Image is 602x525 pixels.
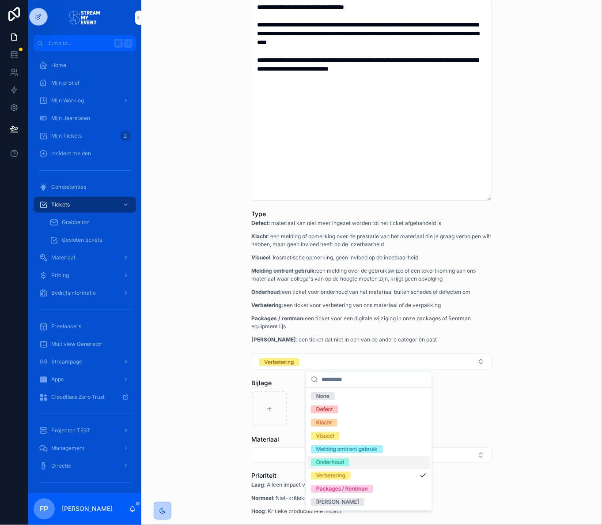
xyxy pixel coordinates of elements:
a: Apps [34,371,136,387]
div: Onderhoud [316,458,344,466]
span: Freelancers [51,323,81,330]
span: Apps [51,376,64,383]
p: een melding over de gebruikswijze of een tekortkoming aan ons materiaal waar collega's van op de ... [252,267,492,283]
span: Mijn profiel [51,79,79,86]
a: Directie [34,458,136,474]
a: Materiaal [34,250,136,266]
div: Visueel [316,432,334,440]
span: Tickets [51,201,70,208]
a: Management [34,440,136,456]
p: : Kritieke productionele impact [252,508,362,516]
span: Incident melden [51,150,91,157]
span: K [125,40,132,47]
p: een ticket voor onderhoud van het materiaal buiten schades of defecten om [252,288,492,296]
div: Verbetering [316,472,345,480]
div: scrollable content [28,51,141,493]
p: : materiaal kan niet meer ingezet worden tot het ticket afgehandeld is [252,219,492,227]
p: een ticket voor een digitale wijziging in onze packages of Rentman equipment lijs [252,315,492,330]
a: Competenties [34,179,136,195]
a: Multiview Generator [34,336,136,352]
a: Mijn Worklog [34,93,136,109]
a: Grabbelton [44,214,136,230]
span: Home [51,62,66,69]
p: : een melding of opmerking over de prestatie van het materiaal die je graag verholpen wilt hebben... [252,232,492,248]
span: Mijn Jaarstaten [51,115,90,122]
strong: Hoog [252,508,265,515]
span: Materiaal [51,254,75,261]
div: Defect [316,405,333,413]
span: Grabbelton [62,219,90,226]
button: Jump to...K [34,35,136,51]
a: Streampage [34,354,136,370]
div: [PERSON_NAME] [316,498,359,506]
a: Bedrijfsinformatie [34,285,136,301]
button: Select Button [252,353,492,370]
strong: Defect [252,220,269,226]
span: Streampage [51,358,82,365]
div: Melding omtrent gebruik [316,445,378,453]
span: Bijlage [252,379,272,387]
div: Suggestions [306,388,432,510]
strong: [PERSON_NAME] [252,336,296,343]
strong: Normaal [252,495,273,502]
span: Pricing [51,272,69,279]
strong: Laag [252,482,265,488]
a: Incident melden [34,146,136,161]
a: Home [34,57,136,73]
p: : een ticket dat niet in een van de andere categoriën past [252,336,492,344]
p: [PERSON_NAME] [62,505,113,514]
img: App logo [69,11,100,25]
span: Projecten TEST [51,427,91,434]
span: Gesloten tickets [62,236,102,244]
div: 2 [120,131,131,141]
a: Cloudflare Zero Trust [34,389,136,405]
span: Directie [51,462,71,469]
strong: Visueel [252,254,271,261]
span: Prioriteit [252,472,277,480]
div: Klacht [316,419,332,427]
p: : kosmetische opmerking, geen invloed op de inzetbaarheid [252,254,492,262]
span: Management [51,445,84,452]
a: Freelancers [34,319,136,334]
span: Multiview Generator [51,341,102,348]
a: Tickets [34,197,136,213]
div: None [316,392,329,400]
p: : Niet-kritieke productionele impact [252,495,362,502]
span: Jump to... [47,40,110,47]
span: Materiaal [252,436,280,443]
span: Competenties [51,184,86,191]
a: Mijn Jaarstaten [34,110,136,126]
span: Bedrijfsinformatie [51,289,96,296]
p: : Alleen impact voor intern [252,481,362,489]
span: Mijn Worklog [51,97,84,104]
strong: Onderhoud: [252,289,282,295]
span: FP [40,504,49,514]
p: een ticket voor verbetering van ons materiaal of de verpakking [252,301,492,309]
button: Select Button [252,448,492,463]
strong: Klacht [252,233,268,240]
a: Gesloten tickets [44,232,136,248]
strong: Melding omtrent gebruik: [252,267,317,274]
div: Verbetering [265,358,294,366]
a: Projecten TEST [34,423,136,439]
a: Mijn profiel [34,75,136,91]
a: Pricing [34,267,136,283]
span: Mijn Tickets [51,132,82,139]
div: Packages / Rentman [316,485,368,493]
span: Cloudflare Zero Trust [51,394,105,401]
span: Type [252,210,266,217]
strong: Packages / rentman: [252,315,305,322]
strong: Verbetering: [252,302,284,308]
a: Mijn Tickets2 [34,128,136,144]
